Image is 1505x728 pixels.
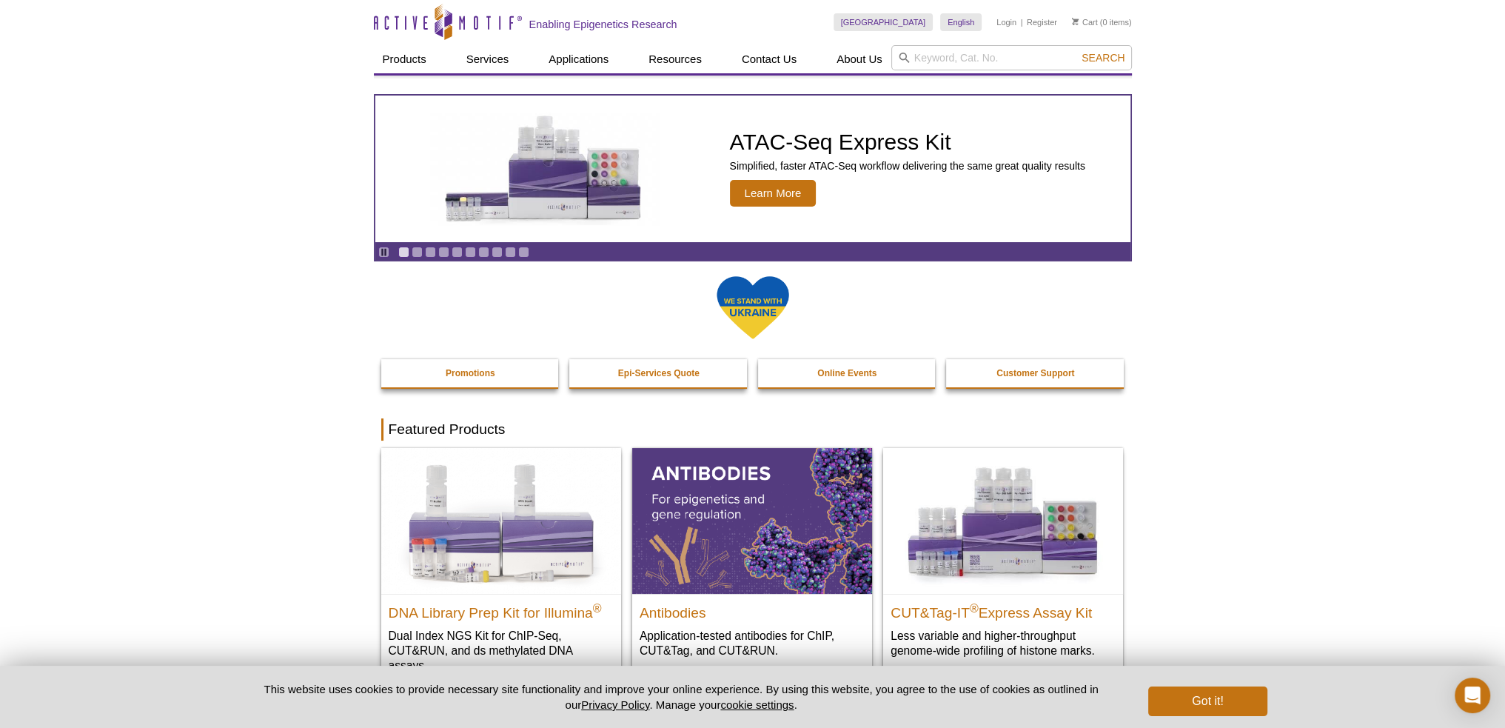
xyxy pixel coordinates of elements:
[381,448,621,593] img: DNA Library Prep Kit for Illumina
[891,628,1116,658] p: Less variable and higher-throughput genome-wide profiling of histone marks​.
[569,359,748,387] a: Epi-Services Quote
[640,598,865,621] h2: Antibodies
[996,368,1074,378] strong: Customer Support
[834,13,933,31] a: [GEOGRAPHIC_DATA]
[720,698,794,711] button: cookie settings
[1082,52,1124,64] span: Search
[398,247,409,258] a: Go to slide 1
[389,598,614,621] h2: DNA Library Prep Kit for Illumina
[1072,13,1132,31] li: (0 items)
[492,247,503,258] a: Go to slide 8
[817,368,876,378] strong: Online Events
[238,681,1124,712] p: This website uses cookies to provide necessary site functionality and improve your online experie...
[378,247,389,258] a: Toggle autoplay
[412,247,423,258] a: Go to slide 2
[733,45,805,73] a: Contact Us
[381,448,621,687] a: DNA Library Prep Kit for Illumina DNA Library Prep Kit for Illumina® Dual Index NGS Kit for ChIP-...
[940,13,982,31] a: English
[758,359,937,387] a: Online Events
[1027,17,1057,27] a: Register
[970,601,979,614] sup: ®
[529,18,677,31] h2: Enabling Epigenetics Research
[452,247,463,258] a: Go to slide 5
[1072,17,1098,27] a: Cart
[438,247,449,258] a: Go to slide 4
[423,113,667,225] img: ATAC-Seq Express Kit
[1148,687,1267,716] button: Got it!
[581,698,649,711] a: Privacy Policy
[891,598,1116,621] h2: CUT&Tag-IT Express Assay Kit
[381,418,1124,441] h2: Featured Products
[946,359,1125,387] a: Customer Support
[640,628,865,658] p: Application-tested antibodies for ChIP, CUT&Tag, and CUT&RUN.
[457,45,518,73] a: Services
[1455,678,1490,713] div: Open Intercom Messenger
[375,96,1130,242] a: ATAC-Seq Express Kit ATAC-Seq Express Kit Simplified, faster ATAC-Seq workflow delivering the sam...
[518,247,529,258] a: Go to slide 10
[1077,51,1129,64] button: Search
[374,45,435,73] a: Products
[716,275,790,341] img: We Stand With Ukraine
[505,247,516,258] a: Go to slide 9
[446,368,495,378] strong: Promotions
[828,45,891,73] a: About Us
[632,448,872,672] a: All Antibodies Antibodies Application-tested antibodies for ChIP, CUT&Tag, and CUT&RUN.
[730,180,817,207] span: Learn More
[632,448,872,593] img: All Antibodies
[375,96,1130,242] article: ATAC-Seq Express Kit
[883,448,1123,672] a: CUT&Tag-IT® Express Assay Kit CUT&Tag-IT®Express Assay Kit Less variable and higher-throughput ge...
[996,17,1016,27] a: Login
[478,247,489,258] a: Go to slide 7
[540,45,617,73] a: Applications
[465,247,476,258] a: Go to slide 6
[891,45,1132,70] input: Keyword, Cat. No.
[730,159,1085,173] p: Simplified, faster ATAC-Seq workflow delivering the same great quality results
[1021,13,1023,31] li: |
[425,247,436,258] a: Go to slide 3
[593,601,602,614] sup: ®
[381,359,560,387] a: Promotions
[883,448,1123,593] img: CUT&Tag-IT® Express Assay Kit
[1072,18,1079,25] img: Your Cart
[640,45,711,73] a: Resources
[730,131,1085,153] h2: ATAC-Seq Express Kit
[389,628,614,673] p: Dual Index NGS Kit for ChIP-Seq, CUT&RUN, and ds methylated DNA assays.
[618,368,700,378] strong: Epi-Services Quote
